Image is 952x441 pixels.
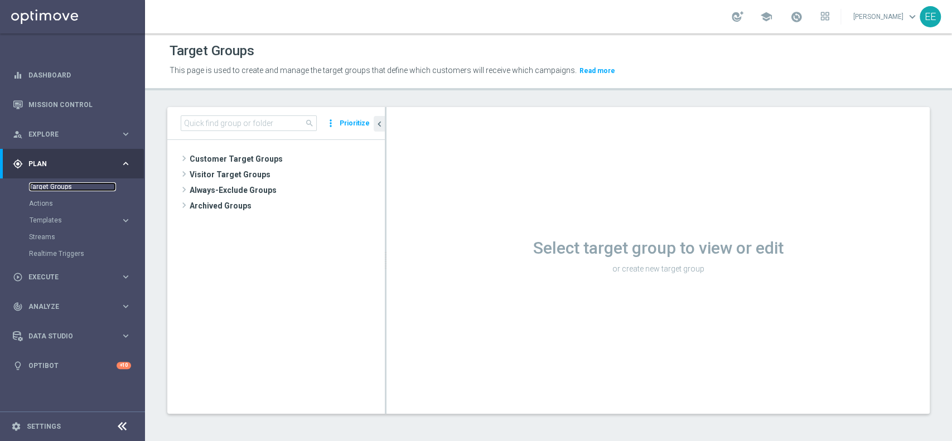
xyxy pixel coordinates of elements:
div: EE [920,6,941,27]
button: play_circle_outline Execute keyboard_arrow_right [12,273,132,282]
div: Analyze [13,302,120,312]
span: Archived Groups [190,198,385,214]
button: Data Studio keyboard_arrow_right [12,332,132,341]
span: school [760,11,772,23]
div: Streams [29,229,144,245]
div: +10 [117,362,131,369]
a: Mission Control [28,90,131,119]
i: equalizer [13,70,23,80]
a: Streams [29,232,116,241]
a: Target Groups [29,182,116,191]
span: This page is used to create and manage the target groups that define which customers will receive... [170,66,577,75]
span: Data Studio [28,333,120,340]
i: keyboard_arrow_right [120,272,131,282]
span: Explore [28,131,120,138]
button: Templates keyboard_arrow_right [29,216,132,225]
button: track_changes Analyze keyboard_arrow_right [12,302,132,311]
div: Mission Control [13,90,131,119]
span: keyboard_arrow_down [906,11,919,23]
i: lightbulb [13,361,23,371]
div: Templates [30,217,120,224]
input: Quick find group or folder [181,115,317,131]
div: Optibot [13,351,131,380]
div: Dashboard [13,60,131,90]
div: Explore [13,129,120,139]
a: Realtime Triggers [29,249,116,258]
button: Read more [578,65,616,77]
i: keyboard_arrow_right [120,129,131,139]
i: person_search [13,129,23,139]
button: person_search Explore keyboard_arrow_right [12,130,132,139]
h1: Select target group to view or edit [386,238,930,258]
span: Visitor Target Groups [190,167,385,182]
span: Always-Exclude Groups [190,182,385,198]
div: Target Groups [29,178,144,195]
a: Optibot [28,351,117,380]
p: or create new target group [386,264,930,274]
button: lightbulb Optibot +10 [12,361,132,370]
button: chevron_left [374,116,385,132]
div: Realtime Triggers [29,245,144,262]
i: play_circle_outline [13,272,23,282]
span: Templates [30,217,109,224]
i: keyboard_arrow_right [120,331,131,341]
button: equalizer Dashboard [12,71,132,80]
a: Dashboard [28,60,131,90]
button: gps_fixed Plan keyboard_arrow_right [12,159,132,168]
div: Plan [13,159,120,169]
button: Mission Control [12,100,132,109]
span: Customer Target Groups [190,151,385,167]
i: chevron_left [374,119,385,129]
div: Templates [29,212,144,229]
span: Analyze [28,303,120,310]
button: Prioritize [338,116,371,131]
i: keyboard_arrow_right [120,215,131,226]
i: track_changes [13,302,23,312]
div: Data Studio [13,331,120,341]
a: Actions [29,199,116,208]
a: [PERSON_NAME]keyboard_arrow_down [852,8,920,25]
i: keyboard_arrow_right [120,301,131,312]
span: Plan [28,161,120,167]
i: gps_fixed [13,159,23,169]
div: Actions [29,195,144,212]
h1: Target Groups [170,43,254,59]
a: Settings [27,423,61,430]
span: Execute [28,274,120,280]
span: search [305,119,314,128]
i: settings [11,421,21,432]
i: keyboard_arrow_right [120,158,131,169]
div: Execute [13,272,120,282]
i: more_vert [325,115,336,131]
